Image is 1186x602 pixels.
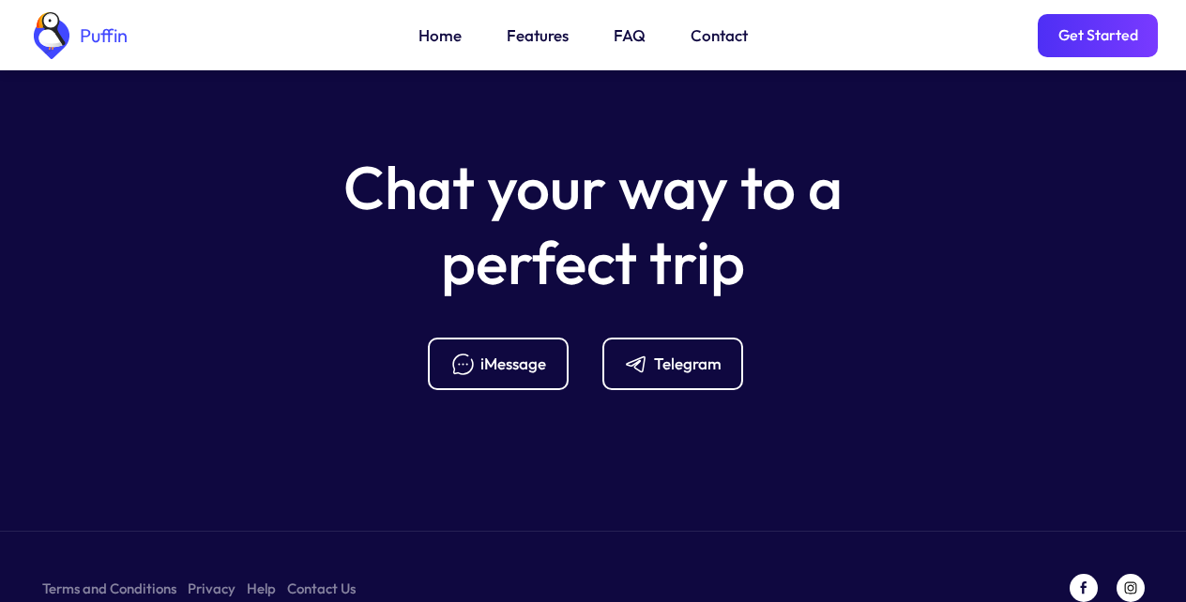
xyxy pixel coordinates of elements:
[480,354,546,374] div: iMessage
[287,577,356,600] a: Contact Us
[418,23,462,48] a: Home
[247,577,276,600] a: Help
[75,26,128,45] div: Puffin
[602,338,758,390] a: Telegram
[507,23,569,48] a: Features
[654,354,722,374] div: Telegram
[428,338,584,390] a: iMessage
[312,150,874,300] h5: Chat your way to a perfect trip
[42,577,176,600] a: Terms and Conditions
[614,23,646,48] a: FAQ
[691,23,748,48] a: Contact
[28,12,128,59] a: home
[188,577,236,600] a: Privacy
[1038,14,1158,57] a: Get Started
